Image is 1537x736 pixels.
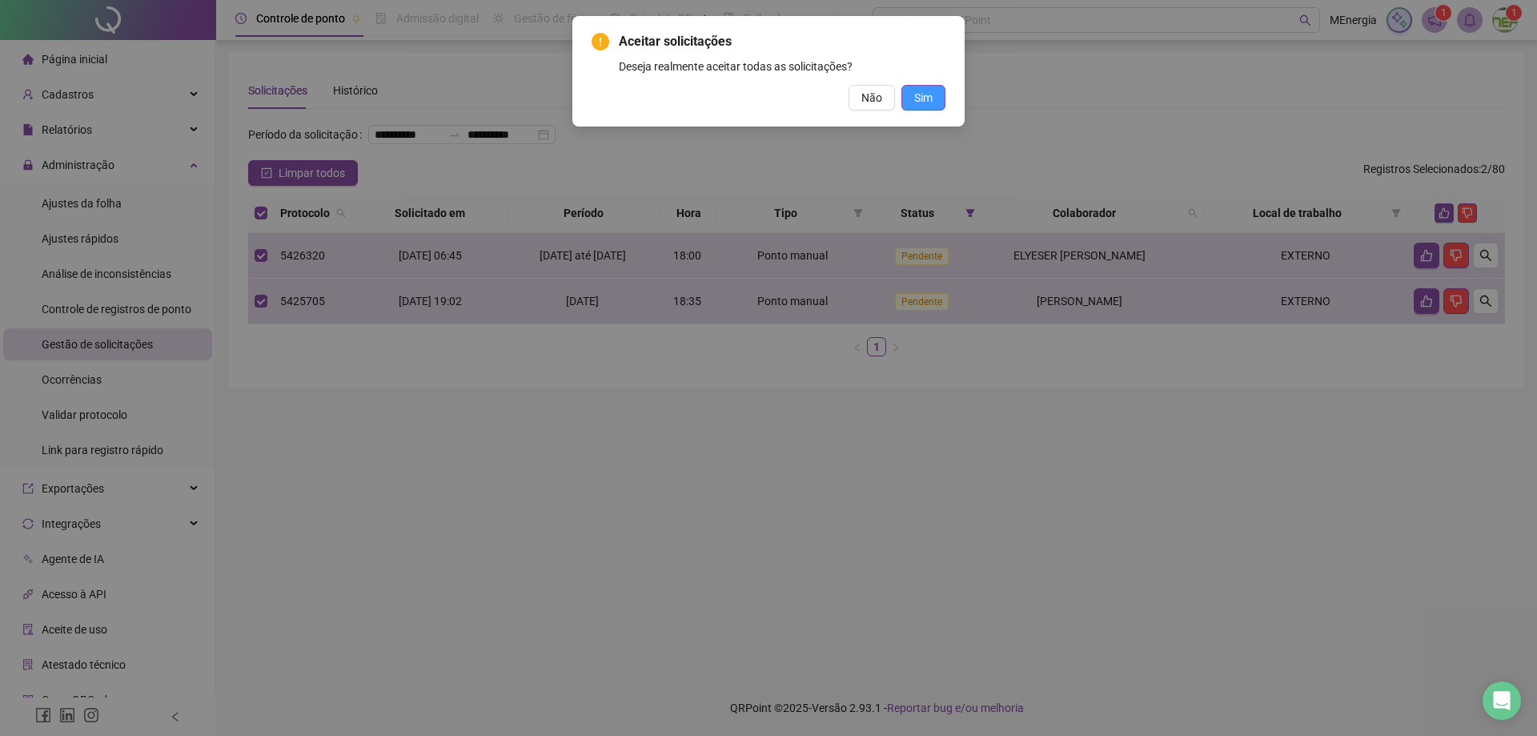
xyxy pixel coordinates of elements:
div: Deseja realmente aceitar todas as solicitações? [619,58,945,75]
span: Sim [914,89,933,107]
button: Não [849,85,895,111]
span: Aceitar solicitações [619,32,945,51]
span: exclamation-circle [592,33,609,50]
span: Não [861,89,882,107]
div: Open Intercom Messenger [1483,682,1521,720]
button: Sim [901,85,945,111]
